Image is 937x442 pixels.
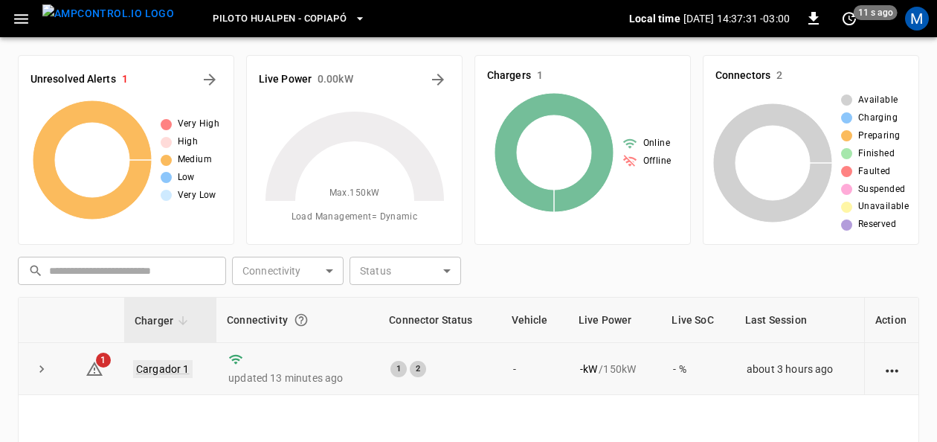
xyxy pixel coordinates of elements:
span: Faulted [858,164,891,179]
p: [DATE] 14:37:31 -03:00 [683,11,790,26]
span: Very High [178,117,220,132]
div: 2 [410,361,426,377]
td: - % [661,343,735,395]
div: 1 [390,361,407,377]
span: Available [858,93,898,108]
h6: 2 [776,68,782,84]
h6: 1 [537,68,543,84]
button: Piloto Hualpen - Copiapó [207,4,372,33]
th: Live SoC [661,298,735,343]
button: expand row [30,358,53,380]
button: set refresh interval [837,7,861,31]
span: Very Low [178,188,216,203]
span: Offline [643,154,672,169]
h6: Live Power [259,71,312,88]
th: Action [864,298,918,343]
td: - [501,343,568,395]
span: Reserved [858,217,896,232]
h6: Unresolved Alerts [30,71,116,88]
h6: 1 [122,71,128,88]
span: Preparing [858,129,901,144]
span: Unavailable [858,199,909,214]
span: Charger [135,312,193,330]
h6: Chargers [487,68,531,84]
div: / 150 kW [580,362,650,377]
img: ampcontrol.io logo [42,4,174,23]
span: Suspended [858,182,906,197]
span: 1 [96,353,111,368]
span: Piloto Hualpen - Copiapó [213,10,347,28]
span: High [178,135,199,150]
p: Local time [629,11,680,26]
span: Online [643,136,670,151]
th: Live Power [568,298,662,343]
span: Load Management = Dynamic [292,210,418,225]
div: profile-icon [905,7,929,31]
p: updated 13 minutes ago [228,371,367,385]
span: Charging [858,111,898,126]
a: Cargador 1 [133,360,193,378]
h6: 0.00 kW [318,71,353,88]
h6: Connectors [715,68,770,84]
a: 1 [86,362,103,374]
span: 11 s ago [854,5,898,20]
div: action cell options [883,362,901,377]
button: Connection between the charger and our software. [288,307,315,333]
span: Low [178,170,195,185]
span: Max. 150 kW [329,186,380,201]
button: Energy Overview [426,68,450,92]
td: about 3 hours ago [735,343,864,395]
th: Last Session [735,298,864,343]
p: - kW [580,362,597,377]
th: Connector Status [379,298,500,343]
span: Medium [178,153,212,167]
span: Finished [858,147,895,161]
th: Vehicle [501,298,568,343]
button: All Alerts [198,68,222,92]
div: Connectivity [227,307,368,333]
